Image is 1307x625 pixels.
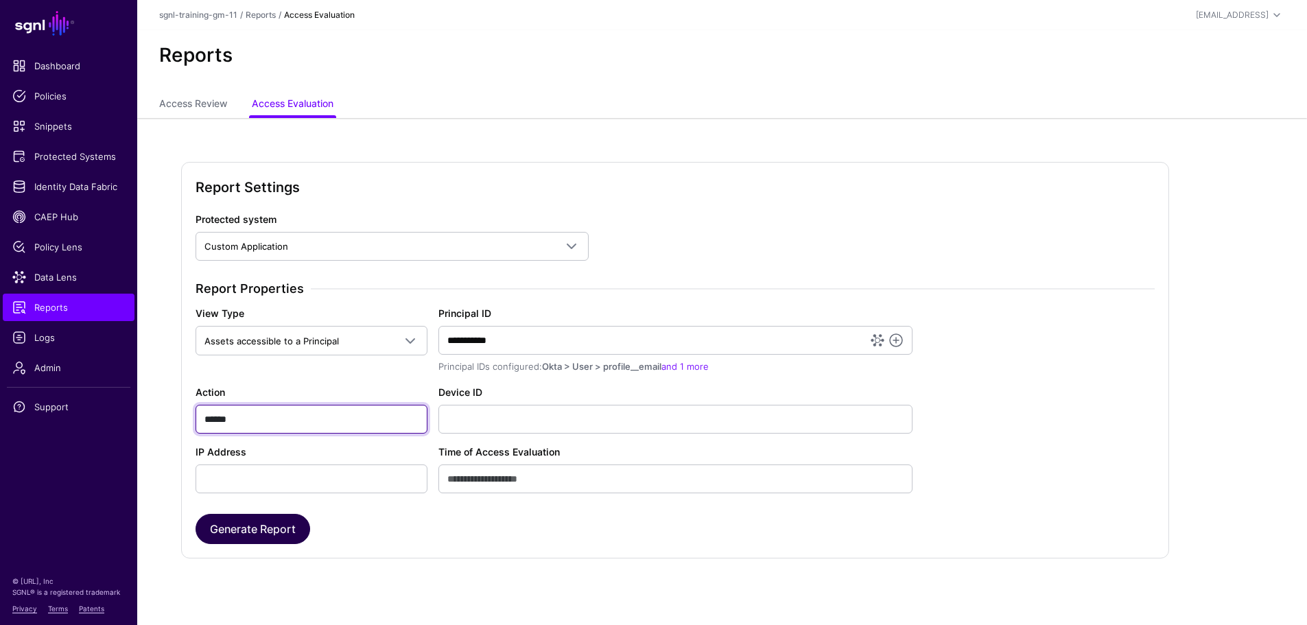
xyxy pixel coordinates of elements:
[3,324,134,351] a: Logs
[204,241,288,252] span: Custom Application
[159,10,237,20] a: sgnl-training-gm-11
[79,604,104,613] a: Patents
[196,306,244,320] label: View Type
[3,294,134,321] a: Reports
[12,180,125,193] span: Identity Data Fabric
[48,604,68,613] a: Terms
[661,361,709,372] a: and 1 more
[438,360,912,374] div: Principal IDs configured:
[204,335,339,346] span: Assets accessible to a Principal
[3,354,134,381] a: Admin
[12,400,125,414] span: Support
[3,52,134,80] a: Dashboard
[12,576,125,587] p: © [URL], Inc
[3,233,134,261] a: Policy Lens
[3,173,134,200] a: Identity Data Fabric
[12,331,125,344] span: Logs
[284,10,355,20] strong: Access Evaluation
[12,119,125,133] span: Snippets
[12,89,125,103] span: Policies
[196,514,310,544] button: Generate Report
[12,300,125,314] span: Reports
[12,210,125,224] span: CAEP Hub
[438,306,491,320] label: Principal ID
[276,9,284,21] div: /
[196,212,276,226] label: Protected system
[3,113,134,140] a: Snippets
[3,82,134,110] a: Policies
[3,263,134,291] a: Data Lens
[159,92,227,118] a: Access Review
[12,150,125,163] span: Protected Systems
[438,385,482,399] label: Device ID
[542,361,661,372] span: Okta > User > profile__email
[3,203,134,231] a: CAEP Hub
[159,44,233,67] h2: Reports
[196,176,1155,198] h2: Report Settings
[12,587,125,598] p: SGNL® is a registered trademark
[1196,9,1269,21] div: [EMAIL_ADDRESS]
[196,385,225,399] label: Action
[12,361,125,375] span: Admin
[12,59,125,73] span: Dashboard
[196,281,311,296] span: Report Properties
[3,143,134,170] a: Protected Systems
[246,10,276,20] a: Reports
[12,604,37,613] a: Privacy
[196,445,246,459] label: IP Address
[8,8,129,38] a: SGNL
[252,92,333,118] a: Access Evaluation
[12,270,125,284] span: Data Lens
[438,445,560,459] label: Time of Access Evaluation
[12,240,125,254] span: Policy Lens
[237,9,246,21] div: /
